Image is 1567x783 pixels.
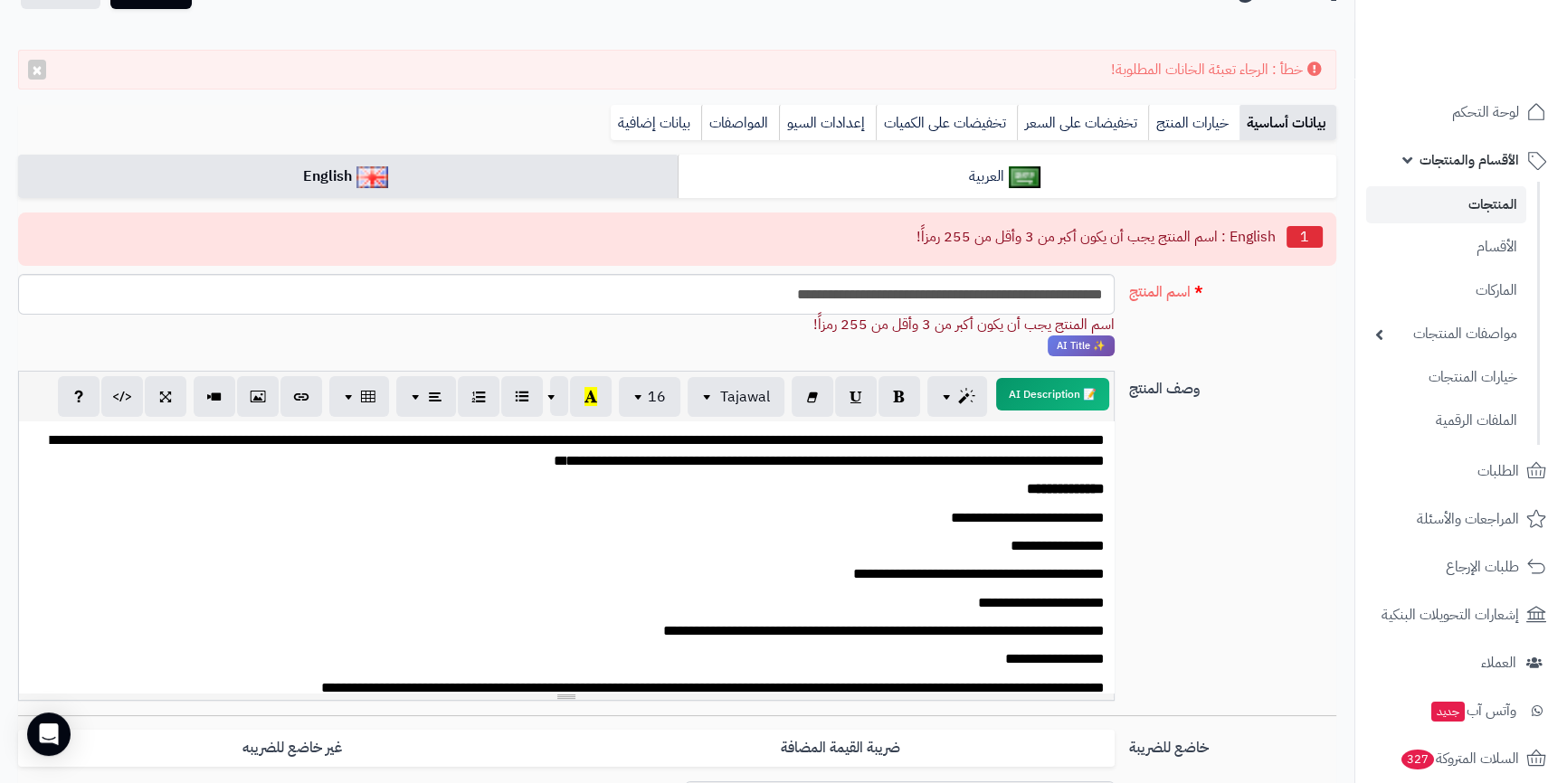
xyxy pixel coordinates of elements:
div: اسم المنتج يجب أن يكون أكبر من 3 وأقل من 255 رمزاً! [18,315,1114,335]
button: × [28,60,46,80]
a: وآتس آبجديد [1366,689,1556,732]
button: Tajawal [688,377,784,417]
a: بيانات أساسية [1239,105,1336,141]
a: English [18,155,678,199]
a: تخفيضات على السعر [1017,105,1148,141]
div: خطأ : الرجاء تعبئة الخانات المطلوبة! [18,50,1336,90]
a: العملاء [1366,641,1556,684]
span: Tajawal [720,386,770,408]
span: العملاء [1481,650,1516,675]
label: وصف المنتج [1122,371,1344,400]
li: English : اسم المنتج يجب أن يكون أكبر من 3 وأقل من 255 رمزاً! [32,222,1323,251]
button: 16 [619,377,680,417]
button: 📝 AI Description [996,378,1109,410]
span: جديد [1431,702,1465,722]
label: خاضع للضريبة [1122,730,1344,759]
a: المنتجات [1366,186,1526,223]
span: الأقسام والمنتجات [1420,147,1519,173]
span: الطلبات [1477,458,1519,484]
a: خيارات المنتج [1148,105,1239,141]
a: السلات المتروكة327 [1366,737,1556,780]
img: العربية [1009,166,1040,188]
a: المراجعات والأسئلة [1366,497,1556,541]
span: 327 [1401,750,1434,769]
div: Open Intercom Messenger [27,712,71,756]
span: إشعارات التحويلات البنكية [1382,602,1519,627]
span: انقر لاستخدام رفيقك الذكي [1048,335,1115,357]
a: الماركات [1366,271,1526,310]
a: العربية [678,155,1337,199]
a: بيانات إضافية [611,105,701,141]
span: طلبات الإرجاع [1446,554,1519,580]
span: وآتس آب [1429,698,1516,723]
a: إعدادات السيو [779,105,876,141]
span: السلات المتروكة [1400,746,1519,771]
a: مواصفات المنتجات [1366,315,1526,354]
span: 16 [648,386,666,408]
a: خيارات المنتجات [1366,358,1526,397]
label: غير خاضع للضريبه [18,730,566,767]
a: الأقسام [1366,228,1526,267]
a: طلبات الإرجاع [1366,545,1556,589]
a: لوحة التحكم [1366,90,1556,134]
span: لوحة التحكم [1452,99,1519,125]
span: المراجعات والأسئلة [1417,506,1519,532]
a: الطلبات [1366,449,1556,493]
img: logo-2.png [1444,51,1550,89]
a: الملفات الرقمية [1366,401,1526,440]
a: إشعارات التحويلات البنكية [1366,593,1556,637]
label: ضريبة القيمة المضافة [566,730,1115,767]
img: English [356,166,388,188]
a: المواصفات [701,105,779,141]
label: اسم المنتج [1122,274,1344,303]
a: تخفيضات على الكميات [876,105,1017,141]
